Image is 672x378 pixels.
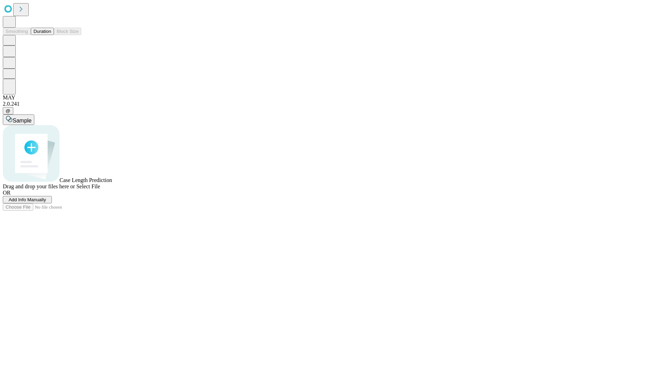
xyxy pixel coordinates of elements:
[3,114,34,125] button: Sample
[76,183,100,189] span: Select File
[3,94,669,101] div: MAY
[6,108,10,113] span: @
[3,107,13,114] button: @
[54,28,81,35] button: Block Size
[3,183,75,189] span: Drag and drop your files here or
[3,190,10,196] span: OR
[13,118,31,124] span: Sample
[3,28,31,35] button: Smoothing
[9,197,46,202] span: Add Info Manually
[3,196,52,203] button: Add Info Manually
[31,28,54,35] button: Duration
[3,101,669,107] div: 2.0.241
[59,177,112,183] span: Case Length Prediction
